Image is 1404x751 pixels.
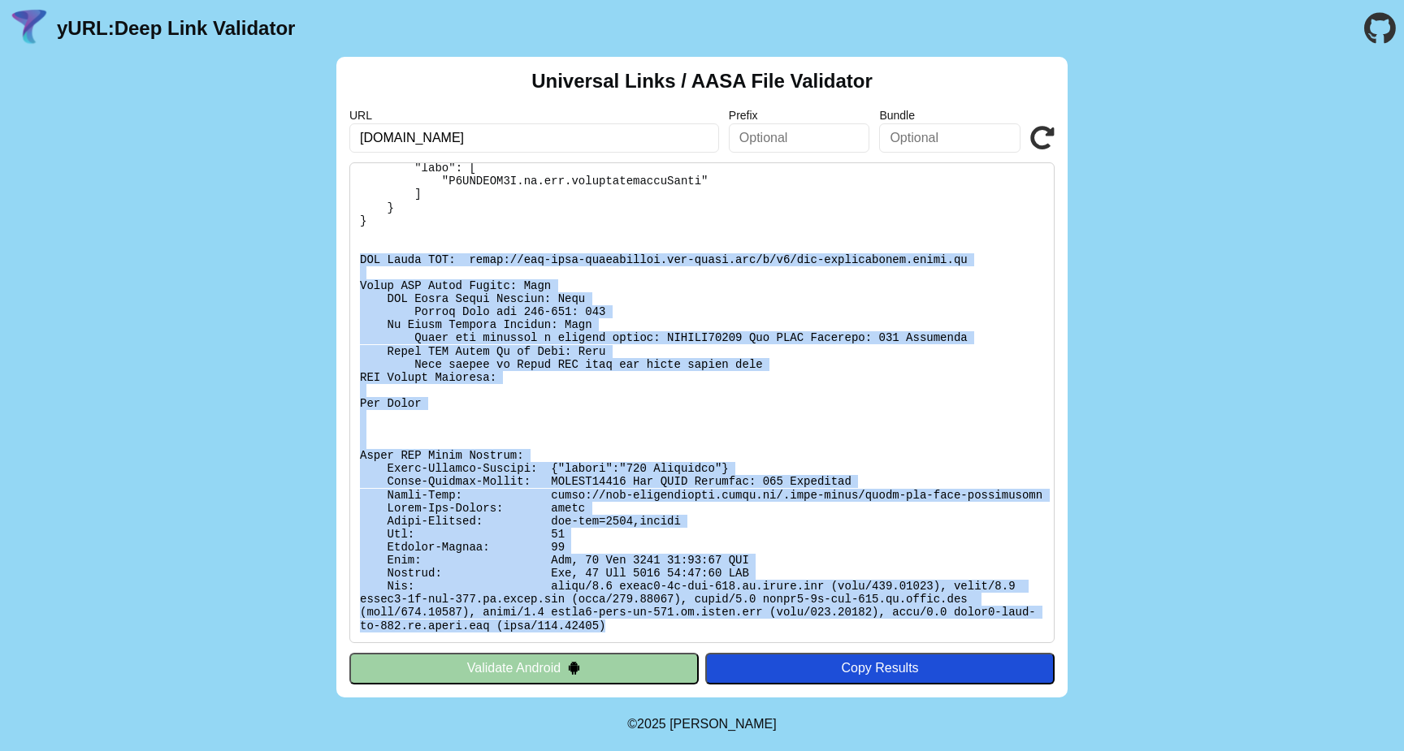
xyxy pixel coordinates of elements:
input: Required [349,123,719,153]
a: Michael Ibragimchayev's Personal Site [669,717,777,731]
button: Validate Android [349,653,699,684]
label: Bundle [879,109,1020,122]
button: Copy Results [705,653,1055,684]
img: droidIcon.svg [567,661,581,675]
h2: Universal Links / AASA File Validator [531,70,873,93]
span: 2025 [637,717,666,731]
div: Copy Results [713,661,1046,675]
label: URL [349,109,719,122]
label: Prefix [729,109,870,122]
pre: Lorem ipsu do: sitam://con-adipiscingel.seddo.ei/.temp-incid/utlab-etd-magn-aliquaenima Mi Veniam... [349,162,1055,643]
input: Optional [729,123,870,153]
a: yURL:Deep Link Validator [57,17,295,40]
footer: © [627,697,776,751]
img: yURL Logo [8,7,50,50]
input: Optional [879,123,1020,153]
